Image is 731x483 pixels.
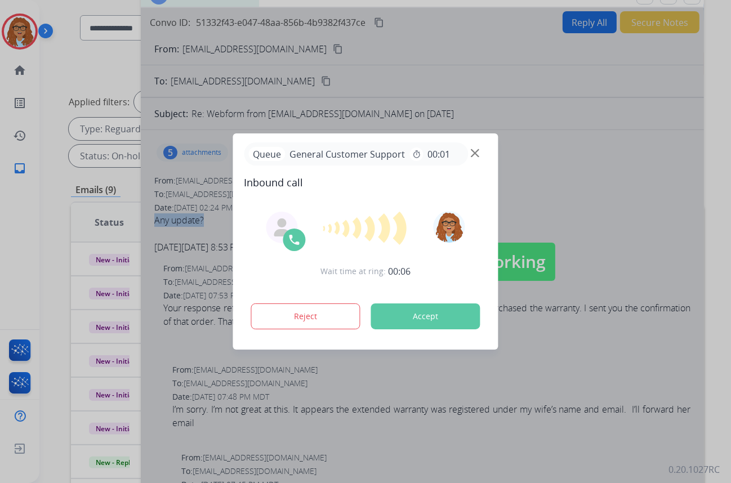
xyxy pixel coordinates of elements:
img: close-button [471,149,479,158]
span: Wait time at ring: [320,266,386,277]
img: call-icon [288,233,301,247]
img: avatar [433,211,465,243]
span: 00:01 [428,147,451,161]
span: 00:06 [388,265,411,278]
span: General Customer Support [286,147,410,161]
img: agent-avatar [273,218,291,236]
p: Queue [249,147,286,161]
button: Accept [371,303,480,329]
mat-icon: timer [412,150,421,159]
span: Inbound call [244,175,487,190]
p: 0.20.1027RC [668,463,720,476]
button: Reject [251,303,360,329]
